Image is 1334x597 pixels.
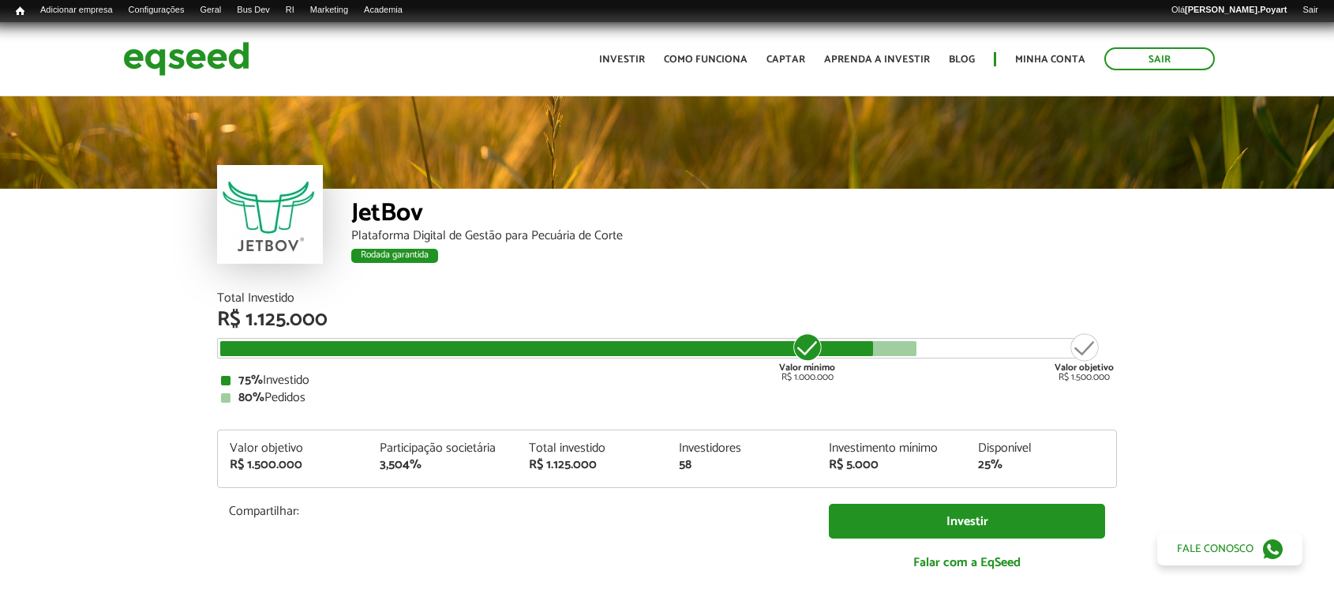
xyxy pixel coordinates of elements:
div: Rodada garantida [351,249,438,263]
a: Marketing [302,4,356,17]
div: Investido [221,374,1113,387]
a: Início [8,4,32,19]
a: RI [278,4,302,17]
div: 58 [679,459,805,471]
div: R$ 1.500.000 [1055,332,1114,382]
span: Início [16,6,24,17]
div: R$ 1.125.000 [529,459,655,471]
a: Bus Dev [229,4,278,17]
a: Aprenda a investir [824,54,930,65]
strong: Valor objetivo [1055,360,1114,375]
strong: 75% [238,370,263,391]
img: EqSeed [123,38,249,80]
a: Investir [599,54,645,65]
div: 25% [978,459,1104,471]
div: Disponível [978,442,1104,455]
a: Geral [192,4,229,17]
div: Pedidos [221,392,1113,404]
div: R$ 5.000 [829,459,955,471]
div: R$ 1.125.000 [217,310,1117,330]
strong: [PERSON_NAME].Poyart [1185,5,1287,14]
a: Minha conta [1015,54,1085,65]
a: Adicionar empresa [32,4,121,17]
a: Sair [1295,4,1326,17]
a: Configurações [121,4,193,17]
a: Investir [829,504,1105,539]
div: 3,504% [380,459,506,471]
div: Valor objetivo [230,442,356,455]
a: Academia [356,4,410,17]
a: Blog [949,54,975,65]
div: Investimento mínimo [829,442,955,455]
a: Captar [766,54,805,65]
p: Compartilhar: [229,504,805,519]
strong: Valor mínimo [779,360,835,375]
strong: 80% [238,387,264,408]
a: Fale conosco [1157,532,1302,565]
a: Sair [1104,47,1215,70]
a: Falar com a EqSeed [829,546,1105,579]
div: R$ 1.500.000 [230,459,356,471]
div: Total investido [529,442,655,455]
a: Olá[PERSON_NAME].Poyart [1164,4,1295,17]
div: Participação societária [380,442,506,455]
div: R$ 1.000.000 [778,332,837,382]
a: Como funciona [664,54,748,65]
div: Investidores [679,442,805,455]
div: JetBov [351,201,1117,230]
div: Total Investido [217,292,1117,305]
div: Plataforma Digital de Gestão para Pecuária de Corte [351,230,1117,242]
